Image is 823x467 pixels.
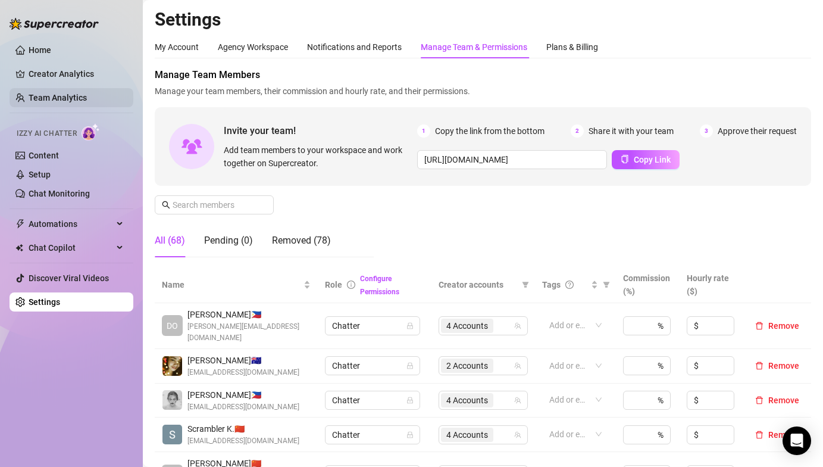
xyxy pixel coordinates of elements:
a: Chat Monitoring [29,189,90,198]
span: Approve their request [718,124,797,138]
h2: Settings [155,8,811,31]
span: Automations [29,214,113,233]
div: Notifications and Reports [307,41,402,54]
span: lock [406,362,414,369]
span: lock [406,322,414,329]
span: [PERSON_NAME][EMAIL_ADDRESS][DOMAIN_NAME] [187,321,311,344]
th: Commission (%) [616,267,680,303]
span: copy [621,155,629,163]
span: delete [755,396,763,404]
span: 1 [417,124,430,138]
span: [EMAIL_ADDRESS][DOMAIN_NAME] [187,401,299,413]
span: filter [520,276,531,294]
span: [EMAIL_ADDRESS][DOMAIN_NAME] [187,435,299,447]
span: Copy the link from the bottom [435,124,545,138]
span: Copy Link [634,155,671,164]
span: Manage Team Members [155,68,811,82]
span: Invite your team! [224,123,417,138]
span: 4 Accounts [446,428,488,441]
span: filter [600,276,612,294]
span: 2 Accounts [446,359,488,372]
span: delete [755,362,763,370]
span: 4 Accounts [441,393,493,407]
span: delete [755,431,763,439]
div: Removed (78) [272,233,331,248]
img: deia jane boiser [162,356,182,376]
span: info-circle [347,281,355,289]
img: Audrey Elaine [162,390,182,410]
span: question-circle [565,281,574,289]
span: Remove [768,361,799,371]
div: Manage Team & Permissions [421,41,527,54]
th: Hourly rate ($) [680,267,743,303]
span: 4 Accounts [441,319,493,333]
span: [PERSON_NAME] 🇦🇺 [187,354,299,367]
span: Remove [768,430,799,440]
img: AI Chatter [82,123,100,141]
img: logo-BBDzfeDw.svg [10,18,99,30]
button: Copy Link [612,150,680,169]
span: thunderbolt [15,219,25,229]
a: Team Analytics [29,93,87,102]
span: team [514,397,521,404]
span: Chat Copilot [29,238,113,257]
span: filter [522,281,529,288]
img: Scrambler Kawi [162,425,182,444]
button: Remove [750,359,804,373]
span: team [514,431,521,438]
span: [PERSON_NAME] 🇵🇭 [187,308,311,321]
span: 4 Accounts [441,428,493,442]
span: Remove [768,396,799,405]
div: Agency Workspace [218,41,288,54]
div: Plans & Billing [546,41,598,54]
span: team [514,322,521,329]
span: [EMAIL_ADDRESS][DOMAIN_NAME] [187,367,299,378]
span: Remove [768,321,799,331]
button: Remove [750,319,804,333]
span: team [514,362,521,369]
th: Name [155,267,318,303]
div: Open Intercom Messenger [783,426,811,455]
a: Creator Analytics [29,64,124,83]
span: [PERSON_NAME] 🇵🇭 [187,388,299,401]
span: Chatter [332,317,413,335]
span: 2 Accounts [441,359,493,373]
span: 3 [700,124,713,138]
img: Chat Copilot [15,244,23,252]
span: Chatter [332,426,413,444]
span: 4 Accounts [446,394,488,407]
a: Configure Permissions [360,275,399,296]
span: Chatter [332,357,413,375]
span: Creator accounts [439,278,517,291]
span: Izzy AI Chatter [17,128,77,139]
span: filter [603,281,610,288]
button: Remove [750,428,804,442]
span: 4 Accounts [446,319,488,332]
span: search [162,201,170,209]
span: lock [406,431,414,438]
div: My Account [155,41,199,54]
input: Search members [173,198,257,211]
span: Manage your team members, their commission and hourly rate, and their permissions. [155,85,811,98]
div: Pending (0) [204,233,253,248]
span: lock [406,397,414,404]
span: Role [325,280,342,289]
span: Tags [542,278,561,291]
a: Content [29,151,59,160]
span: Chatter [332,391,413,409]
button: Remove [750,393,804,407]
a: Settings [29,297,60,307]
span: Name [162,278,301,291]
a: Setup [29,170,51,179]
span: DO [167,319,178,332]
span: Share it with your team [589,124,674,138]
div: All (68) [155,233,185,248]
span: Add team members to your workspace and work together on Supercreator. [224,144,412,170]
a: Home [29,45,51,55]
span: Scrambler K. 🇨🇳 [187,422,299,435]
span: 2 [571,124,584,138]
a: Discover Viral Videos [29,273,109,283]
span: delete [755,322,763,330]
